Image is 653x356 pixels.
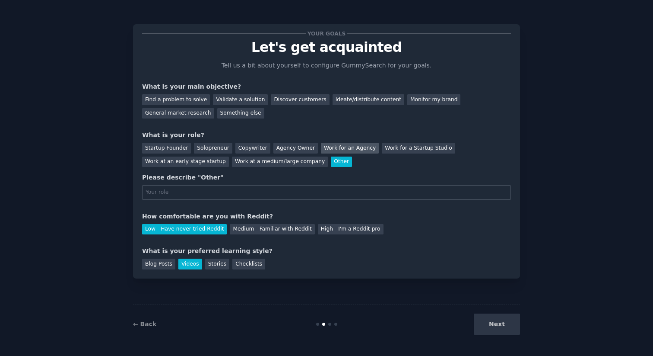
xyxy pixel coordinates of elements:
[235,143,270,154] div: Copywriter
[142,185,511,200] input: Your role
[142,224,227,235] div: Low - Have never tried Reddit
[142,143,191,154] div: Startup Founder
[217,108,264,119] div: Something else
[321,143,379,154] div: Work for an Agency
[142,212,511,221] div: How comfortable are you with Reddit?
[306,29,347,38] span: Your goals
[232,259,265,269] div: Checklists
[142,40,511,55] p: Let's get acquainted
[142,131,511,140] div: What is your role?
[382,143,455,154] div: Work for a Startup Studio
[142,94,210,105] div: Find a problem to solve
[142,247,511,256] div: What is your preferred learning style?
[142,173,511,182] div: Please describe "Other"
[318,224,384,235] div: High - I'm a Reddit pro
[407,94,460,105] div: Monitor my brand
[232,157,328,167] div: Work at a medium/large company
[273,143,318,154] div: Agency Owner
[178,259,202,269] div: Videos
[142,259,175,269] div: Blog Posts
[218,61,435,70] p: Tell us a bit about yourself to configure GummySearch for your goals.
[194,143,232,154] div: Solopreneur
[271,94,329,105] div: Discover customers
[230,224,314,235] div: Medium - Familiar with Reddit
[333,94,404,105] div: Ideate/distribute content
[142,108,214,119] div: General market research
[142,82,511,91] div: What is your main objective?
[331,157,352,167] div: Other
[142,157,229,167] div: Work at an early stage startup
[213,94,268,105] div: Validate a solution
[133,321,156,327] a: ← Back
[205,259,229,269] div: Stories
